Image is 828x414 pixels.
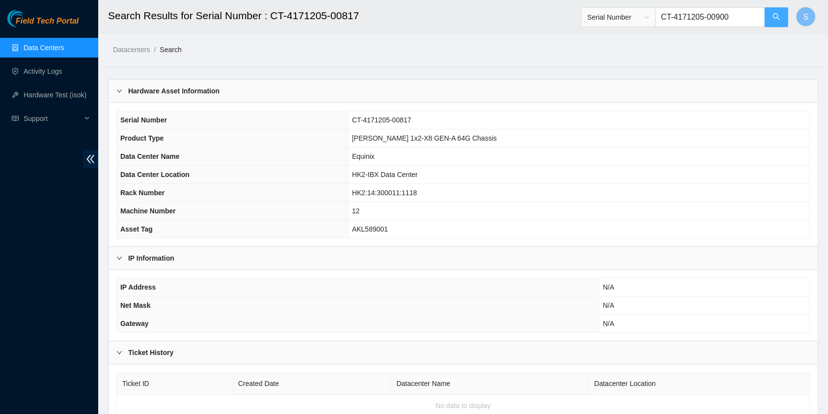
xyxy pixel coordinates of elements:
th: Ticket ID [117,373,233,395]
button: search [765,7,788,27]
img: Akamai Technologies [7,10,50,27]
a: Activity Logs [24,67,62,75]
span: Serial Number [120,116,167,124]
span: AKL589001 [352,225,388,233]
span: Machine Number [120,207,176,215]
span: 12 [352,207,360,215]
button: S [796,7,816,27]
th: Datacenter Name [391,373,589,395]
span: right [116,255,122,261]
span: Asset Tag [120,225,153,233]
b: Ticket History [128,347,173,358]
div: IP Information [109,247,818,269]
input: Enter text here... [655,7,765,27]
span: CT-4171205-00817 [352,116,412,124]
span: read [12,115,19,122]
div: Ticket History [109,341,818,364]
span: right [116,350,122,355]
span: / [154,46,156,54]
span: Equinix [352,152,375,160]
span: N/A [603,283,614,291]
a: Datacenters [113,46,150,54]
span: Data Center Location [120,171,190,178]
span: Net Mask [120,301,150,309]
div: Hardware Asset Information [109,80,818,102]
span: HK2:14:300011:1118 [352,189,417,197]
span: Field Tech Portal [16,17,79,26]
span: HK2-IBX Data Center [352,171,418,178]
span: Product Type [120,134,164,142]
th: Created Date [233,373,391,395]
span: Support [24,109,82,128]
a: Akamai TechnologiesField Tech Portal [7,18,79,30]
span: Data Center Name [120,152,180,160]
span: right [116,88,122,94]
a: Hardware Test (isok) [24,91,86,99]
span: S [803,11,809,23]
span: [PERSON_NAME] 1x2-X8 GEN-A 64G Chassis [352,134,497,142]
span: Rack Number [120,189,165,197]
span: double-left [83,150,98,168]
a: Search [160,46,181,54]
th: Datacenter Location [589,373,810,395]
span: IP Address [120,283,156,291]
span: N/A [603,301,614,309]
span: search [773,13,780,22]
span: N/A [603,320,614,327]
b: IP Information [128,253,174,264]
b: Hardware Asset Information [128,86,220,96]
a: Data Centers [24,44,64,52]
span: Gateway [120,320,149,327]
span: Serial Number [587,10,649,25]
